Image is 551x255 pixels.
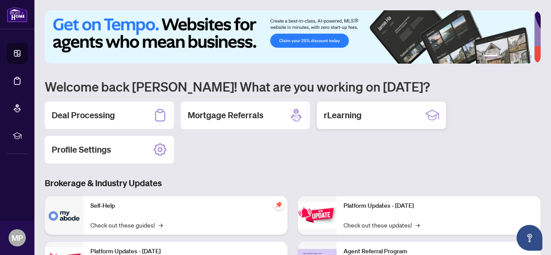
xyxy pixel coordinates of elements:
[517,225,542,251] button: Open asap
[158,220,163,230] span: →
[298,202,337,229] img: Platform Updates - June 23, 2025
[484,55,498,58] button: 1
[344,201,534,211] p: Platform Updates - [DATE]
[7,6,28,22] img: logo
[45,196,84,235] img: Self-Help
[90,201,281,211] p: Self-Help
[188,109,263,121] h2: Mortgage Referrals
[45,177,541,189] h3: Brokerage & Industry Updates
[324,109,362,121] h2: rLearning
[344,220,420,230] a: Check out these updates!→
[52,109,115,121] h2: Deal Processing
[508,55,511,58] button: 3
[415,220,420,230] span: →
[90,220,163,230] a: Check out these guides!→
[12,232,23,244] span: MP
[274,200,284,210] span: pushpin
[522,55,525,58] button: 5
[501,55,505,58] button: 2
[529,55,532,58] button: 6
[45,78,541,95] h1: Welcome back [PERSON_NAME]! What are you working on [DATE]?
[515,55,518,58] button: 4
[52,144,111,156] h2: Profile Settings
[45,10,534,64] img: Slide 0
